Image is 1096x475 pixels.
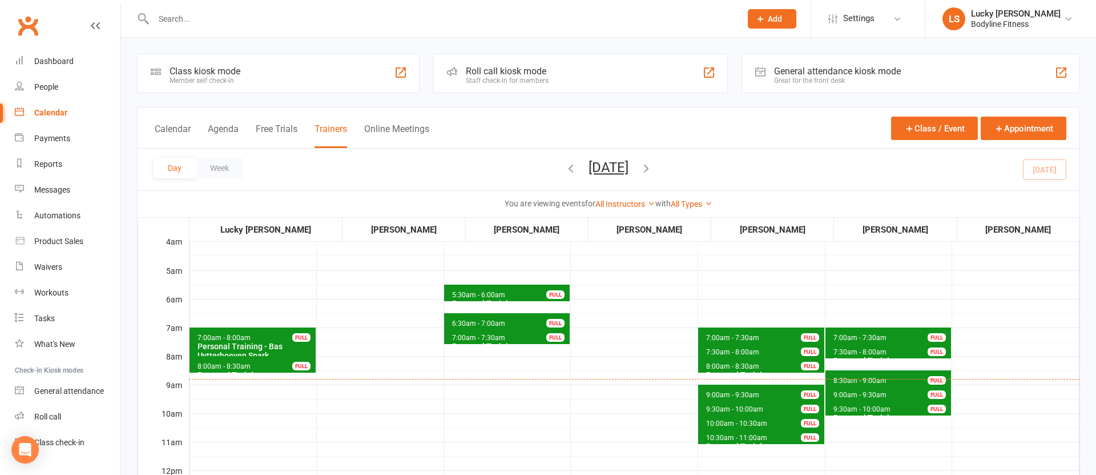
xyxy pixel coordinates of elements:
[835,223,956,237] div: [PERSON_NAME]
[706,334,760,342] span: 7:00am - 7:30am
[801,333,819,342] div: FULL
[34,438,84,447] div: Class check-in
[595,199,655,209] a: All Instructors
[928,348,946,356] div: FULL
[655,199,671,208] strong: with
[928,405,946,413] div: FULL
[197,342,313,360] div: Personal Training - Bas Uytterhoeven Spark
[801,433,819,442] div: FULL
[801,390,819,399] div: FULL
[671,199,712,209] a: All Types
[801,348,819,356] div: FULL
[15,306,120,332] a: Tasks
[170,66,240,77] div: Class kiosk mode
[466,223,587,237] div: [PERSON_NAME]
[155,123,191,148] button: Calendar
[34,262,62,272] div: Waivers
[15,203,120,229] a: Automations
[15,151,120,177] a: Reports
[958,223,1079,237] div: [PERSON_NAME]
[138,408,189,436] div: 10am
[15,126,120,151] a: Payments
[706,348,760,356] span: 7:30am - 8:00am
[34,185,70,194] div: Messages
[150,11,733,27] input: Search...
[833,377,887,385] span: 8:30am - 9:00am
[891,117,978,140] button: Class / Event
[706,420,768,428] span: 10:00am - 10:30am
[452,334,506,342] span: 7:00am - 7:30am
[15,430,120,456] a: Class kiosk mode
[34,386,104,396] div: General attendance
[138,265,189,293] div: 5am
[452,291,506,299] span: 5:30am - 6:00am
[546,333,565,342] div: FULL
[11,436,39,464] div: Open Intercom Messenger
[208,123,239,148] button: Agenda
[748,9,796,29] button: Add
[34,412,61,421] div: Roll call
[15,229,120,254] a: Product Sales
[138,379,189,408] div: 9am
[833,391,887,399] span: 9:00am - 9:30am
[34,237,83,246] div: Product Sales
[138,235,189,264] div: 4am
[15,280,120,306] a: Workouts
[15,254,120,280] a: Waivers
[801,419,819,428] div: FULL
[292,362,311,370] div: FULL
[971,19,1061,29] div: Bodyline Fitness
[928,333,946,342] div: FULL
[928,376,946,385] div: FULL
[197,362,251,370] span: 8:00am - 8:30am
[706,370,822,389] div: Personal Training - [PERSON_NAME]
[34,134,70,143] div: Payments
[196,158,243,178] button: Week
[34,211,80,220] div: Automations
[34,314,55,323] div: Tasks
[315,123,347,148] button: Trainers
[190,223,341,237] div: Lucky [PERSON_NAME]
[452,299,568,317] div: Personal Training - [PERSON_NAME]
[452,342,568,360] div: Personal Training - [PERSON_NAME]
[768,14,782,23] span: Add
[801,405,819,413] div: FULL
[833,405,891,413] span: 9:30am - 10:00am
[833,334,887,342] span: 7:00am - 7:30am
[801,362,819,370] div: FULL
[774,77,901,85] div: Great for the front desk
[712,223,833,237] div: [PERSON_NAME]
[34,108,67,117] div: Calendar
[942,7,965,30] div: LS
[138,436,189,465] div: 11am
[546,290,565,299] div: FULL
[15,74,120,100] a: People
[15,378,120,404] a: General attendance kiosk mode
[197,370,313,389] div: Personal Training - [PERSON_NAME]
[466,66,549,77] div: Roll call kiosk mode
[706,362,760,370] span: 8:00am - 8:30am
[833,348,887,356] span: 7:30am - 8:00am
[15,332,120,357] a: What's New
[34,159,62,169] div: Reports
[452,320,506,328] span: 6:30am - 7:00am
[928,390,946,399] div: FULL
[981,117,1066,140] button: Appointment
[15,100,120,126] a: Calendar
[466,77,549,85] div: Staff check-in for members
[14,11,42,40] a: Clubworx
[585,199,595,208] strong: for
[843,6,875,31] span: Settings
[706,442,822,460] div: Personal Training - [PERSON_NAME]
[706,391,760,399] span: 9:00am - 9:30am
[589,159,628,175] button: [DATE]
[546,319,565,328] div: FULL
[833,356,949,374] div: Personal Training - [PERSON_NAME]
[138,350,189,379] div: 8am
[154,158,196,178] button: Day
[138,322,189,350] div: 7am
[505,199,585,208] strong: You are viewing events
[706,405,764,413] span: 9:30am - 10:00am
[15,49,120,74] a: Dashboard
[34,288,68,297] div: Workouts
